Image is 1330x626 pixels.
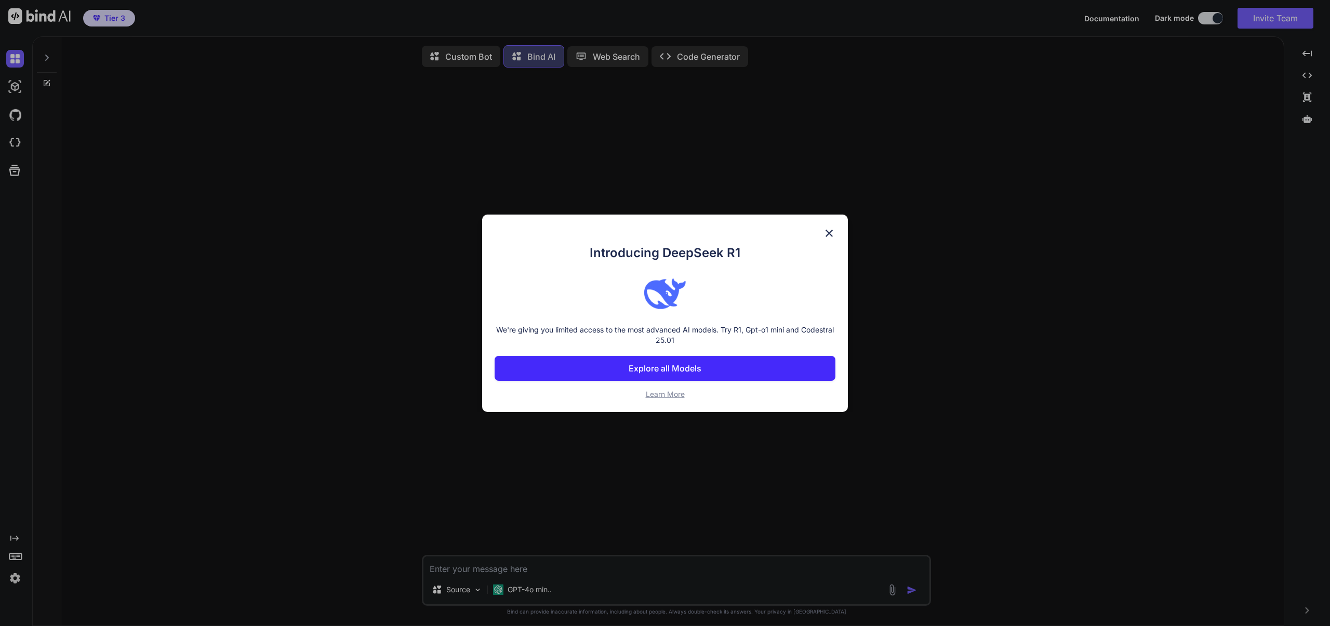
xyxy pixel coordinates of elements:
h1: Introducing DeepSeek R1 [495,244,835,262]
img: bind logo [644,273,686,314]
p: Explore all Models [629,362,701,375]
img: close [823,227,835,239]
button: Explore all Models [495,356,835,381]
span: Learn More [646,390,685,398]
p: We're giving you limited access to the most advanced AI models. Try R1, Gpt-o1 mini and Codestral... [495,325,835,345]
